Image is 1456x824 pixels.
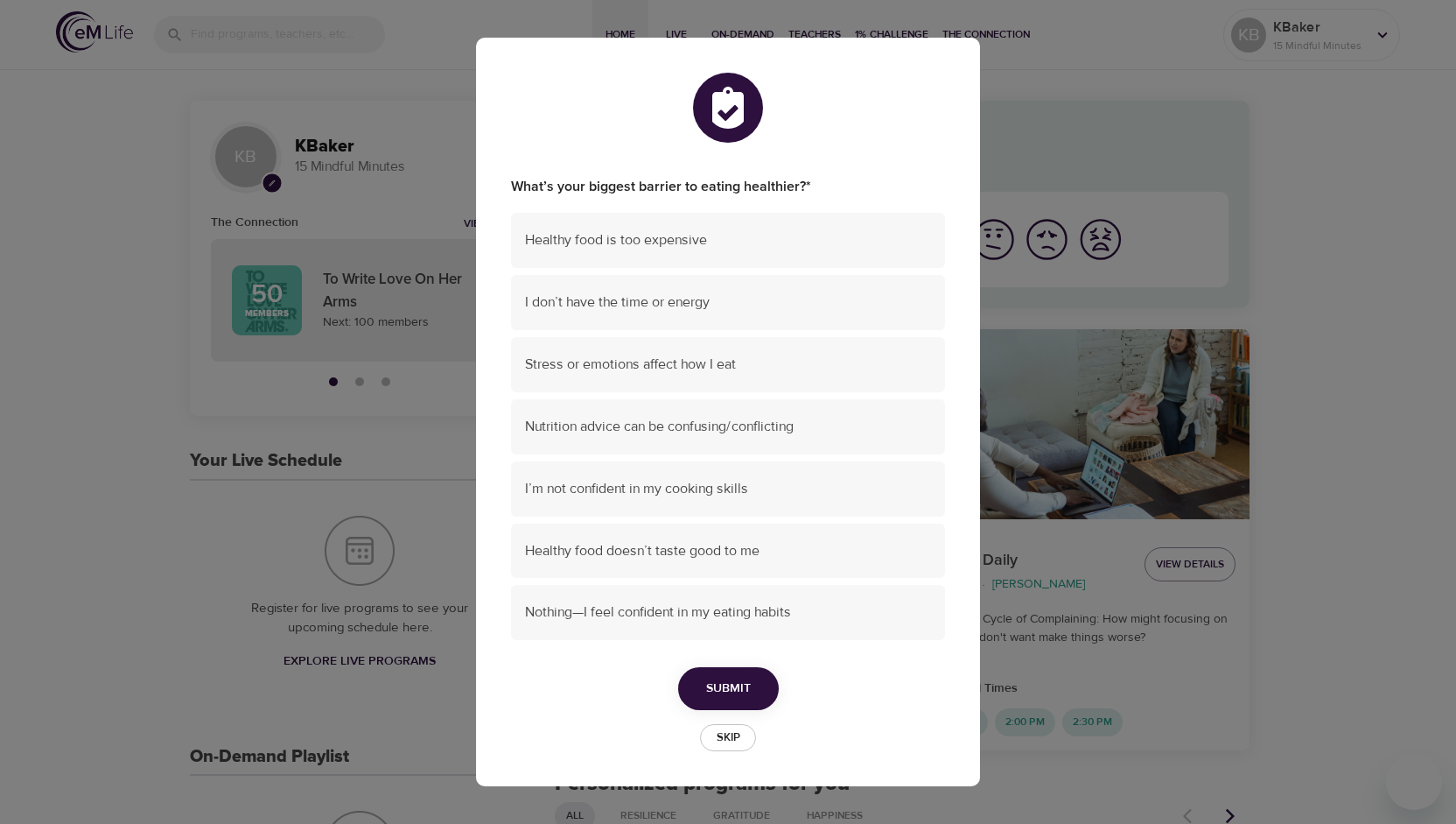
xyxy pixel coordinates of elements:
[700,724,756,751] button: Skip
[709,728,747,748] span: Skip
[511,177,945,197] label: What’s your biggest barrier to eating healthier?
[525,417,931,437] span: Nutrition advice can be confusing/conflicting
[525,602,931,623] span: Nothing—I feel confident in my eating habits
[678,667,779,710] button: Submit
[525,292,931,313] span: I don’t have the time or energy
[525,479,931,499] span: I’m not confident in my cooking skills
[525,230,931,250] span: Healthy food is too expensive
[525,355,931,375] span: Stress or emotions affect how I eat
[706,678,751,700] span: Submit
[525,541,931,561] span: Healthy food doesn’t taste good to me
